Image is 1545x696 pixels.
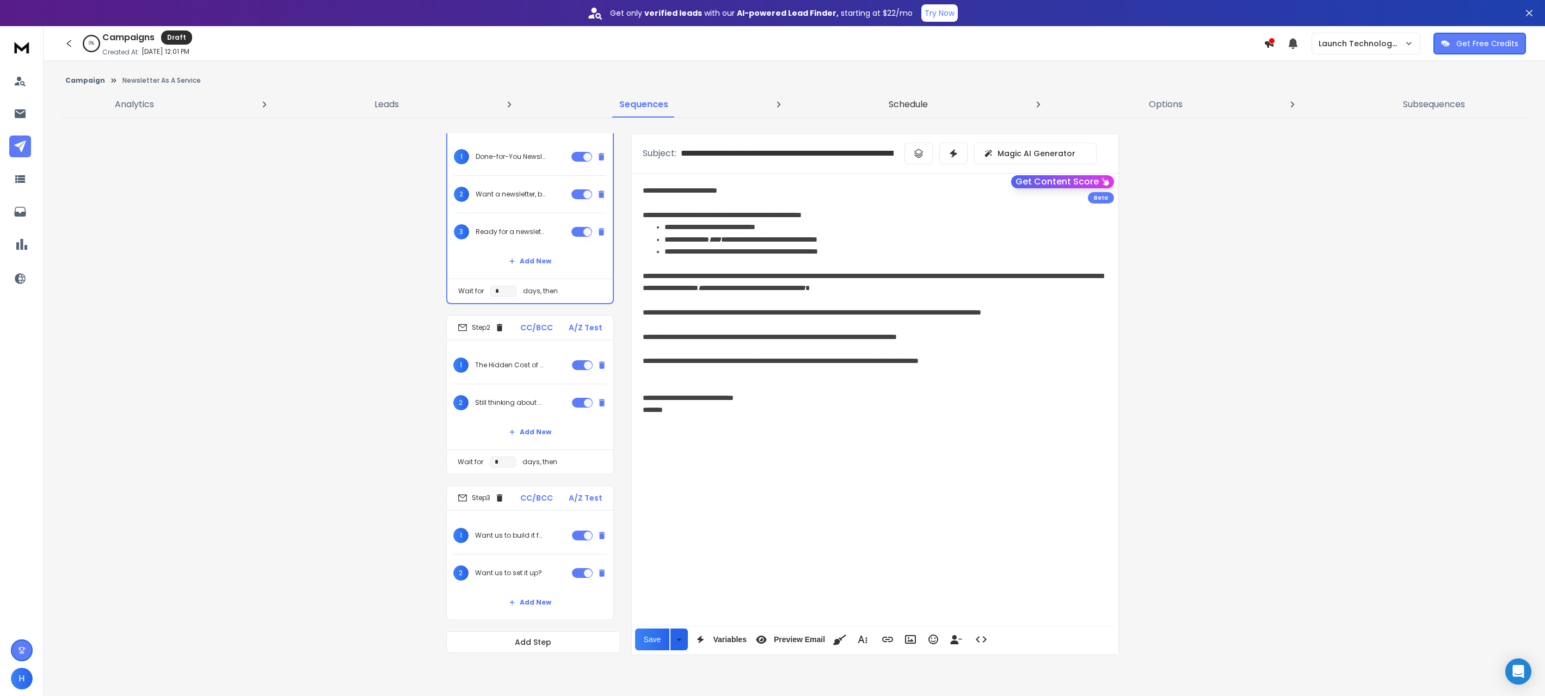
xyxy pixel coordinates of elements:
[1011,175,1114,188] button: Get Content Score
[1403,98,1465,111] p: Subsequences
[458,323,504,332] div: Step 2
[1396,91,1472,118] a: Subsequences
[11,37,33,57] img: logo
[374,98,399,111] p: Leads
[644,8,702,19] strong: verified leads
[569,322,602,333] p: A/Z Test
[1149,98,1183,111] p: Options
[446,485,614,620] li: Step3CC/BCCA/Z Test1Want us to build it for you?2Want us to set it up?Add New
[520,322,553,333] p: CC/BCC
[923,629,944,650] button: Emoticons
[751,629,827,650] button: Preview Email
[475,531,545,540] p: Want us to build it for you?
[998,148,1075,159] p: Magic AI Generator
[476,152,545,161] p: Done-for-You Newsletter Setup {Without|Free from|Minus} the Tech {Headache|Stress|Trouble}
[454,224,469,239] span: 3
[643,147,676,160] p: Subject:
[619,98,668,111] p: Sequences
[635,629,670,650] button: Save
[610,8,913,19] p: Get only with our starting at $22/mo
[882,91,934,118] a: Schedule
[852,629,873,650] button: More Text
[946,629,967,650] button: Insert Unsubscribe Link
[772,635,827,644] span: Preview Email
[454,187,469,202] span: 2
[500,592,560,613] button: Add New
[446,315,614,475] li: Step2CC/BCCA/Z Test1The Hidden Cost of Not Starting Your Newsletter2Still thinking about a newsle...
[500,250,560,272] button: Add New
[1088,192,1114,204] div: Beta
[877,629,898,650] button: Insert Link (⌘K)
[102,48,139,57] p: Created At:
[974,143,1097,164] button: Magic AI Generator
[458,287,484,295] p: Wait for
[520,492,553,503] p: CC/BCC
[1142,91,1189,118] a: Options
[115,98,154,111] p: Analytics
[900,629,921,650] button: Insert Image (⌘P)
[921,4,958,22] button: Try Now
[458,458,483,466] p: Wait for
[453,395,469,410] span: 2
[102,31,155,44] h1: Campaigns
[446,631,620,653] button: Add Step
[11,668,33,689] button: H
[569,492,602,503] p: A/Z Test
[446,106,614,304] li: Step1CC/BCCA/Z Test1Done-for-You Newsletter Setup {Without|Free from|Minus} the Tech {Headache|St...
[453,565,469,581] span: 2
[122,76,201,85] p: Newsletter As A Service
[711,635,749,644] span: Variables
[108,91,161,118] a: Analytics
[89,40,94,47] p: 0 %
[889,98,928,111] p: Schedule
[500,421,560,443] button: Add New
[65,76,105,85] button: Campaign
[475,361,545,369] p: The Hidden Cost of Not Starting Your Newsletter
[476,227,545,236] p: Ready for a newsletter?
[476,190,545,199] p: Want a newsletter, but not the setup?
[737,8,839,19] strong: AI-powered Lead Finder,
[1433,33,1526,54] button: Get Free Credits
[475,569,542,577] p: Want us to set it up?
[522,458,557,466] p: days, then
[1505,658,1531,685] div: Open Intercom Messenger
[971,629,992,650] button: Code View
[453,528,469,543] span: 1
[141,47,189,56] p: [DATE] 12:01 PM
[829,629,850,650] button: Clean HTML
[1319,38,1405,49] p: Launch Technology Group
[523,287,558,295] p: days, then
[1456,38,1518,49] p: Get Free Credits
[368,91,405,118] a: Leads
[454,149,469,164] span: 1
[925,8,955,19] p: Try Now
[690,629,749,650] button: Variables
[161,30,192,45] div: Draft
[475,398,545,407] p: Still thinking about a newsletter?
[458,493,504,503] div: Step 3
[613,91,675,118] a: Sequences
[453,358,469,373] span: 1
